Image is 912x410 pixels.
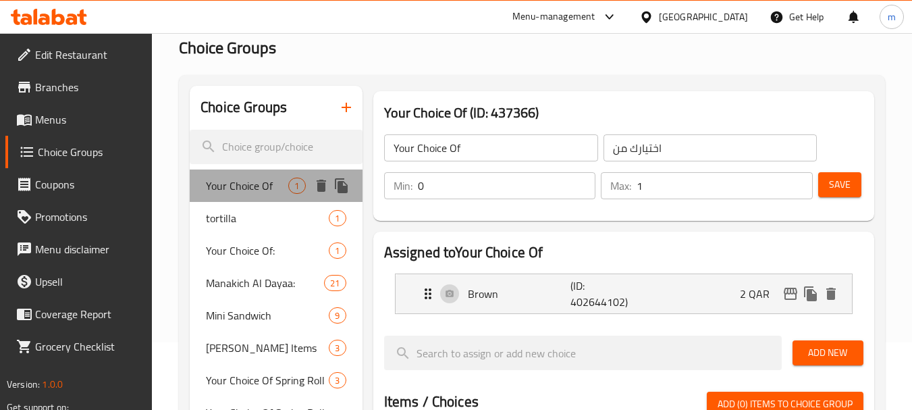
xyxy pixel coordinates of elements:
[35,306,142,322] span: Coverage Report
[5,233,153,265] a: Menu disclaimer
[5,71,153,103] a: Branches
[200,97,287,118] h2: Choice Groups
[384,242,863,263] h2: Assigned to Your Choice Of
[659,9,748,24] div: [GEOGRAPHIC_DATA]
[42,376,63,393] span: 1.0.0
[384,102,863,124] h3: Your Choice Of (ID: 437366)
[329,245,345,257] span: 1
[206,372,329,388] span: Your Choice Of Spring Roll
[384,336,782,370] input: search
[179,32,276,63] span: Choice Groups
[329,309,345,322] span: 9
[5,168,153,201] a: Coupons
[206,340,329,356] span: [PERSON_NAME] Items
[206,307,329,324] span: Mini Sandwich
[206,210,329,226] span: tortilla
[190,299,362,332] div: Mini Sandwich9
[5,330,153,363] a: Grocery Checklist
[396,274,852,313] div: Expand
[329,242,346,259] div: Choices
[190,364,362,396] div: Your Choice Of Spring Roll3
[5,201,153,233] a: Promotions
[35,209,142,225] span: Promotions
[331,176,352,196] button: duplicate
[190,332,362,364] div: [PERSON_NAME] Items3
[5,103,153,136] a: Menus
[38,144,142,160] span: Choice Groups
[329,210,346,226] div: Choices
[35,338,142,355] span: Grocery Checklist
[324,275,346,291] div: Choices
[329,342,345,355] span: 3
[384,268,863,319] li: Expand
[329,340,346,356] div: Choices
[468,286,571,302] p: Brown
[288,178,305,194] div: Choices
[289,180,304,193] span: 1
[888,9,896,24] span: m
[610,178,631,194] p: Max:
[329,374,345,387] span: 3
[780,284,801,304] button: edit
[206,242,329,259] span: Your Choice Of:
[803,344,853,361] span: Add New
[818,172,861,197] button: Save
[7,376,40,393] span: Version:
[190,267,362,299] div: Manakich Al Dayaa:21
[329,372,346,388] div: Choices
[311,176,331,196] button: delete
[5,298,153,330] a: Coverage Report
[5,136,153,168] a: Choice Groups
[190,130,362,164] input: search
[5,265,153,298] a: Upsell
[570,278,639,310] p: (ID: 402644102)
[190,170,362,202] div: Your Choice Of1deleteduplicate
[190,202,362,234] div: tortilla1
[35,241,142,257] span: Menu disclaimer
[35,47,142,63] span: Edit Restaurant
[5,39,153,71] a: Edit Restaurant
[512,9,595,25] div: Menu-management
[35,79,142,95] span: Branches
[206,275,324,291] span: Manakich Al Dayaa:
[829,176,851,193] span: Save
[329,307,346,324] div: Choices
[394,178,412,194] p: Min:
[821,284,841,304] button: delete
[793,340,863,365] button: Add New
[206,178,288,194] span: Your Choice Of
[740,286,780,302] p: 2 QAR
[801,284,821,304] button: duplicate
[329,212,345,225] span: 1
[190,234,362,267] div: Your Choice Of:1
[35,176,142,193] span: Coupons
[325,277,345,290] span: 21
[35,111,142,128] span: Menus
[35,274,142,290] span: Upsell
